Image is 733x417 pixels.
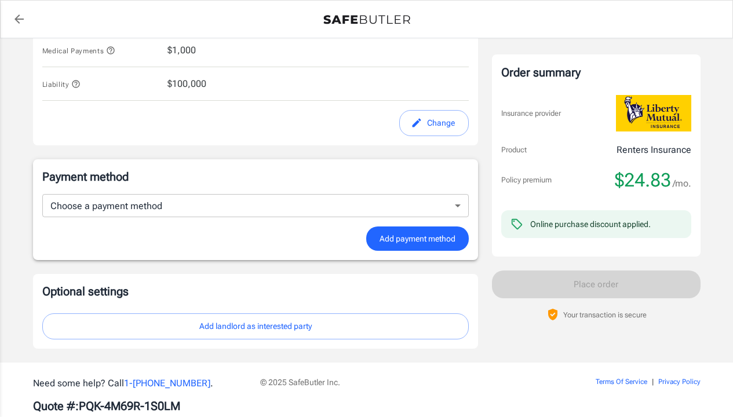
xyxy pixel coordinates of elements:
[33,376,246,390] p: Need some help? Call .
[167,43,196,57] span: $1,000
[380,232,455,246] span: Add payment method
[42,81,81,89] span: Liability
[42,43,116,57] button: Medical Payments
[501,144,527,156] p: Product
[616,95,691,131] img: Liberty Mutual
[260,376,530,388] p: © 2025 SafeButler Inc.
[42,77,81,91] button: Liability
[501,174,552,186] p: Policy premium
[658,378,701,386] a: Privacy Policy
[124,378,210,389] a: 1-[PHONE_NUMBER]
[42,47,116,55] span: Medical Payments
[33,399,180,413] b: Quote #: PQK-4M69R-1S0LM
[323,15,410,24] img: Back to quotes
[596,378,647,386] a: Terms Of Service
[42,283,469,299] p: Optional settings
[501,108,561,119] p: Insurance provider
[563,309,647,320] p: Your transaction is secure
[399,110,469,136] button: edit
[652,378,654,386] span: |
[167,77,206,91] span: $100,000
[617,143,691,157] p: Renters Insurance
[615,169,671,192] span: $24.83
[501,64,691,81] div: Order summary
[530,218,651,230] div: Online purchase discount applied.
[8,8,31,31] a: back to quotes
[366,226,469,251] button: Add payment method
[673,175,691,192] span: /mo.
[42,313,469,339] button: Add landlord as interested party
[42,169,469,185] p: Payment method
